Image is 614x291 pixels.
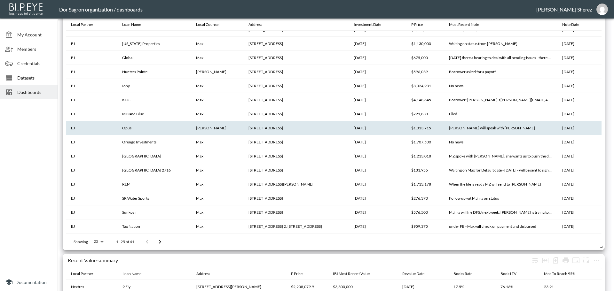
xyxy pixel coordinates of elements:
th: Max [191,149,243,163]
div: Local Counsel [196,21,219,28]
th: $3,324,931 [406,79,444,93]
span: Documentation [15,280,47,285]
span: Address [196,270,218,278]
div: Local Partner [71,270,93,278]
th: 2350 Palm Avenue Hialeah, FL 33010 [243,135,348,149]
th: Palm City [117,149,191,163]
th: 07/29/2025 [349,65,406,79]
th: EJ [66,219,117,234]
th: Orengo Investments [117,135,191,149]
th: Iony [117,79,191,93]
th: Mahra will file DFSJ next week, Mahra is trying to finilize this today [444,205,557,219]
img: 7f1cc0c13fc86b218cd588550a649ee5 [596,4,608,15]
th: 9/8/2025 [557,79,602,93]
div: Toggle table layout between fixed and auto (default: auto) [540,255,550,265]
th: Max [191,135,243,149]
th: 9/8/2025 [557,93,602,107]
div: P Price [291,270,303,278]
th: $596,039 [406,65,444,79]
th: EJ [66,37,117,51]
div: Note Date [562,21,579,28]
th: $1,707,500 [406,135,444,149]
th: Max [191,37,243,51]
span: P Price [411,21,431,28]
th: $131,955 [406,163,444,177]
th: 3/4/2025 [349,107,406,121]
th: 1.510 NE 155th Ter, Miami, FL 33162 2. 8561 W 33rd Ave, Hialeah, FL 33018 [243,219,348,234]
th: When the file is ready MZ will send to Howard [444,177,557,191]
th: 5/29/2025 [349,121,406,135]
th: 5251 Carson St Saint Cloud, FL 34771 [243,177,348,191]
th: Waiting on status from Mahra [444,37,557,51]
th: Opus [117,121,191,135]
th: EJ [66,93,117,107]
div: Wrap text [530,255,540,265]
button: more [591,255,602,265]
th: 9/8/2025 [557,149,602,163]
p: Showing [74,239,88,244]
th: 2006 Quail Roost Drive, Weston, FL 33327 [243,65,348,79]
th: EJ [66,135,117,149]
th: MZ spoke with Goldsmith, she wants us to push the depo - MZ and Mahra will speak to her [444,149,557,163]
img: bipeye-logo [8,2,45,16]
th: KDG [117,93,191,107]
div: IBI Most Recent Value [333,270,370,278]
th: Max [191,93,243,107]
th: REM [117,177,191,191]
th: Global [117,51,191,65]
span: Local Counsel [196,21,228,28]
div: Most Recent Note [449,21,479,28]
th: 9/8/2025 [557,121,602,135]
th: 2/7/2025 [349,135,406,149]
div: Number of rows selected for download: 42 [550,255,561,265]
th: Max [191,51,243,65]
span: Loan Name [122,21,149,28]
span: Revalue Date [402,270,433,278]
button: more [581,255,591,265]
th: $276,370 [406,191,444,205]
span: Credentials [17,60,52,67]
span: Books Rate [453,270,481,278]
th: MD and Blue [117,107,191,121]
div: Loan Name [122,21,141,28]
th: 2705 SE Ranch Acres Circle, Jupiter, FL 33478 [243,37,348,51]
th: 9/8/2025 [557,65,602,79]
th: 9/8/2025 [557,37,602,51]
th: No news [444,79,557,93]
th: Max [191,107,243,121]
span: My Account [17,31,52,38]
span: Address [248,21,271,28]
th: 7248 Sandgrace Lane Lake Worth [243,51,348,65]
button: Fullscreen [571,255,581,265]
div: 25 [91,237,106,246]
span: Most Recent Note [449,21,487,28]
div: Book LTV [500,270,516,278]
th: $1,130,000 [406,37,444,51]
button: ariels@ibi.co.il [592,2,612,17]
th: 1/27/2025 [349,219,406,234]
th: Max will speak with Ashland [444,121,557,135]
div: P Price [411,21,423,28]
th: SR Water Sports [117,191,191,205]
th: Florida Properties [117,37,191,51]
span: P Price [291,270,311,278]
th: $1,013,715 [406,121,444,135]
div: Local Partner [71,21,93,28]
th: Howard [191,65,243,79]
th: EJ [66,121,117,135]
th: 8/12/2025 [349,177,406,191]
th: EJ [66,177,117,191]
th: 9/8/2025 [557,219,602,234]
span: Local Partner [71,21,102,28]
th: EJ [66,65,117,79]
span: Note Date [562,21,587,28]
span: Chart settings [591,255,602,265]
th: $576,500 [406,205,444,219]
div: Revalue Date [402,270,424,278]
div: Books Rate [453,270,472,278]
th: 9/4/2025 [557,163,602,177]
th: 2716 48th St, Vero Beach Fl 32967 [243,163,348,177]
th: Follow up wit Mahra on status [444,191,557,205]
th: 462 NE 9th Ave Deerfield Beach, FL 33441 [243,191,348,205]
th: Max [191,163,243,177]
